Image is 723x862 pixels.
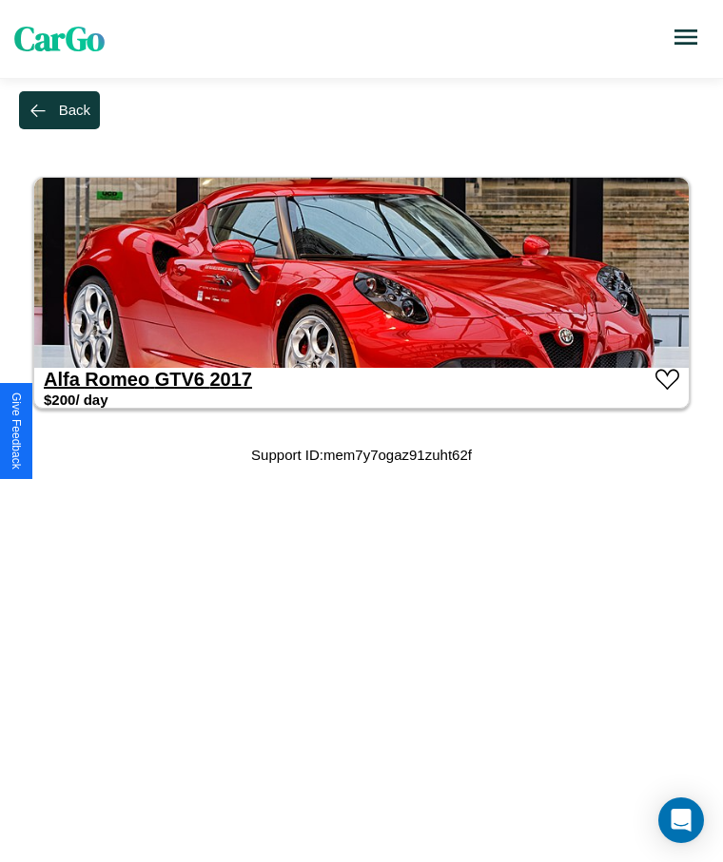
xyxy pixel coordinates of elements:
h3: $ 200 / day [44,392,108,408]
span: CarGo [14,16,105,62]
p: Support ID: mem7y7ogaz91zuht62f [251,442,472,468]
div: Give Feedback [10,393,23,469]
div: Back [59,102,90,118]
div: Open Intercom Messenger [658,797,704,843]
button: Back [19,91,100,129]
a: Alfa Romeo GTV6 2017 [44,369,252,390]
